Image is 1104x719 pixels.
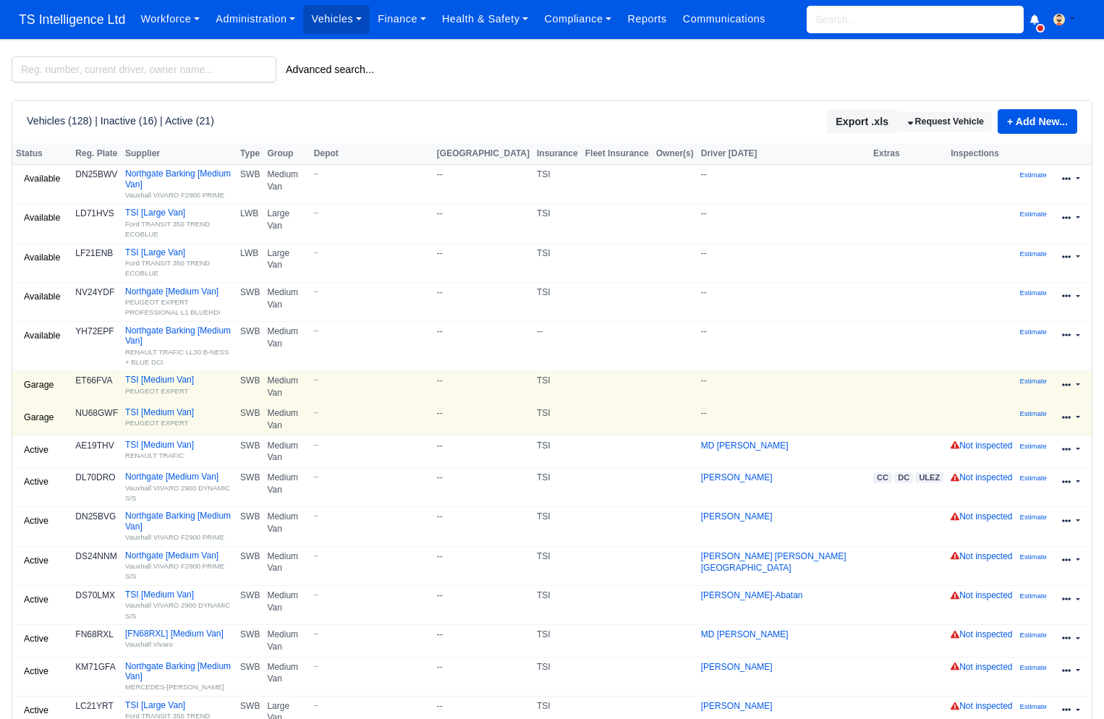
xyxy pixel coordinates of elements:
[433,507,533,546] td: --
[314,326,430,335] small: --
[125,590,233,621] a: TSI [Medium Van]Vauxhall VIVARO 2900 DYNAMIC S/S
[314,440,430,449] small: --
[1020,169,1047,179] a: Estimate
[1020,631,1047,639] small: Estimate
[701,590,803,600] a: [PERSON_NAME]-Abatan
[533,143,582,165] th: Insurance
[697,143,870,165] th: Driver [DATE]
[314,511,430,520] small: --
[237,546,263,585] td: SWB
[125,533,224,541] small: Vauxhall VIVARO F2900 PRIME
[276,57,383,82] button: Advanced search...
[433,624,533,657] td: --
[75,662,115,672] strong: KM71GFA
[1020,551,1047,561] a: Estimate
[433,321,533,371] td: --
[533,243,582,282] td: TSI
[533,507,582,546] td: TSI
[533,165,582,204] td: TSI
[16,375,62,396] a: Garage
[533,468,582,507] td: TSI
[873,472,892,483] span: CC
[951,472,1012,482] a: Not inspected
[314,700,430,710] small: --
[433,468,533,507] td: --
[125,440,233,461] a: TSI [Medium Van]RENAULT TRAFIC
[125,191,224,199] small: Vauxhall VIVARO F2900 PRIME
[263,143,310,165] th: Group
[433,282,533,321] td: --
[992,109,1077,134] div: + Add New...
[263,165,310,204] td: Medium Van
[433,204,533,243] td: --
[1020,375,1047,386] a: Estimate
[951,662,1012,672] a: Not inspected
[314,286,430,296] small: --
[434,5,537,33] a: Health & Safety
[75,590,115,600] strong: DS70LMX
[75,375,112,386] strong: ET66FVA
[701,701,773,711] a: [PERSON_NAME]
[533,371,582,404] td: TSI
[701,511,773,522] a: [PERSON_NAME]
[75,511,116,522] strong: DN25BVG
[433,243,533,282] td: --
[582,143,653,165] th: Fleet Insurance
[16,661,56,682] a: Active
[16,247,68,268] a: Available
[263,657,310,696] td: Medium Van
[237,404,263,436] td: SWB
[237,204,263,243] td: LWB
[16,407,62,428] a: Garage
[314,208,430,217] small: --
[1020,513,1047,521] small: Estimate
[125,419,189,427] small: PEUGEOT EXPERT
[675,5,774,33] a: Communications
[16,169,68,190] a: Available
[533,404,582,436] td: TSI
[1020,248,1047,258] a: Estimate
[263,585,310,624] td: Medium Van
[533,624,582,657] td: TSI
[951,629,1012,639] a: Not inspected
[125,629,233,650] a: [FN68RXL] [Medium Van]Vauxhall Vivaro
[433,585,533,624] td: --
[125,601,230,619] small: Vauxhall VIVARO 2900 DYNAMIC S/S
[125,661,233,692] a: Northgate Barking [Medium Van]MERCEDES-[PERSON_NAME]
[701,551,846,574] a: [PERSON_NAME] [PERSON_NAME][GEOGRAPHIC_DATA]
[75,169,117,179] strong: DN25BWV
[310,143,433,165] th: Depot
[1020,250,1047,258] small: Estimate
[898,111,992,132] a: Request Vehicle
[1020,663,1047,671] small: Estimate
[533,546,582,585] td: TSI
[237,282,263,321] td: SWB
[701,472,773,482] a: [PERSON_NAME]
[314,550,430,560] small: --
[1020,442,1047,450] small: Estimate
[75,326,114,336] strong: YH72EPF
[125,683,224,691] small: MERCEDES-[PERSON_NAME]
[263,435,310,468] td: Medium Van
[1020,701,1047,711] a: Estimate
[533,585,582,624] td: TSI
[314,375,430,384] small: --
[16,440,56,461] a: Active
[125,511,233,542] a: Northgate Barking [Medium Van]Vauxhall VIVARO F2900 PRIME
[75,551,116,561] strong: DS24NNM
[125,375,233,396] a: TSI [Medium Van]PEUGEOT EXPERT
[1020,702,1047,710] small: Estimate
[208,5,303,33] a: Administration
[433,546,533,585] td: --
[125,451,184,459] small: RENAULT TRAFIC
[1020,377,1047,385] small: Estimate
[370,5,434,33] a: Finance
[125,326,233,367] a: Northgate Barking [Medium Van]RENAULT TRAFIC LL30 B-NESS + BLUE DCI
[125,387,189,395] small: PEUGEOT EXPERT
[237,321,263,371] td: SWB
[237,165,263,204] td: SWB
[697,371,870,404] td: --
[237,468,263,507] td: SWB
[16,550,56,571] a: Active
[1020,662,1047,672] a: Estimate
